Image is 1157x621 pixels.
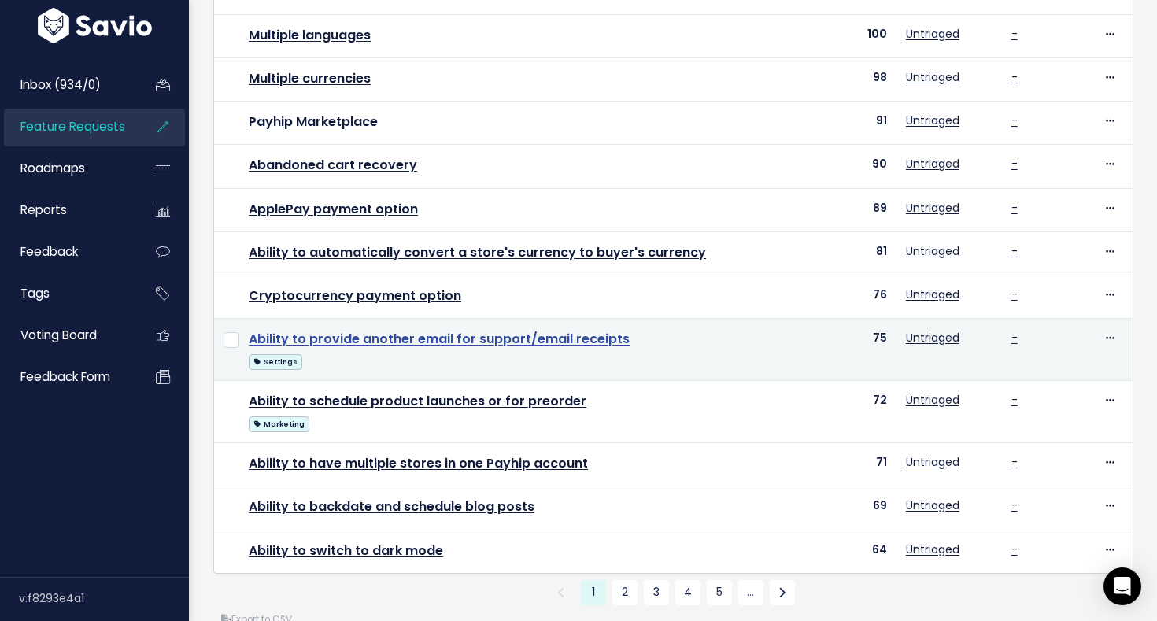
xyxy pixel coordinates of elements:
a: Untriaged [906,330,959,346]
a: Ability to provide another email for support/email receipts [249,330,630,348]
a: Untriaged [906,286,959,302]
span: Marketing [249,416,309,432]
a: Untriaged [906,454,959,470]
a: Untriaged [906,69,959,85]
td: 90 [797,145,896,188]
a: Voting Board [4,317,131,353]
a: - [1011,286,1018,302]
a: - [1011,26,1018,42]
span: Feedback [20,243,78,260]
td: 91 [797,102,896,145]
span: Tags [20,285,50,301]
a: Marketing [249,413,309,433]
a: Untriaged [906,26,959,42]
a: 4 [675,580,700,605]
div: v.f8293e4a1 [19,578,189,619]
a: 5 [707,580,732,605]
a: Abandoned cart recovery [249,156,417,174]
td: 81 [797,231,896,275]
a: Settings [249,351,302,371]
td: 72 [797,381,896,443]
td: 75 [797,319,896,381]
a: - [1011,392,1018,408]
a: Untriaged [906,497,959,513]
a: Ability to have multiple stores in one Payhip account [249,454,588,472]
a: Inbox (934/0) [4,67,131,103]
a: Ability to automatically convert a store's currency to buyer's currency [249,243,706,261]
td: 76 [797,275,896,318]
td: 71 [797,443,896,486]
td: 64 [797,530,896,573]
a: … [738,580,763,605]
a: Untriaged [906,156,959,172]
td: 69 [797,486,896,530]
td: 100 [797,14,896,57]
span: Roadmaps [20,160,85,176]
a: - [1011,156,1018,172]
a: - [1011,330,1018,346]
a: Reports [4,192,131,228]
td: 89 [797,188,896,231]
a: Payhip Marketplace [249,113,378,131]
a: - [1011,69,1018,85]
a: Untriaged [906,243,959,259]
span: Settings [249,354,302,370]
a: - [1011,243,1018,259]
a: Roadmaps [4,150,131,187]
td: 98 [797,58,896,102]
a: Multiple languages [249,26,371,44]
span: Inbox (934/0) [20,76,101,93]
a: Untriaged [906,113,959,128]
a: 3 [644,580,669,605]
a: - [1011,200,1018,216]
a: ApplePay payment option [249,200,418,218]
a: 2 [612,580,638,605]
span: 1 [581,580,606,605]
div: Open Intercom Messenger [1103,567,1141,605]
a: Ability to schedule product launches or for preorder [249,392,586,410]
a: Feature Requests [4,109,131,145]
a: Feedback form [4,359,131,395]
a: Ability to switch to dark mode [249,542,443,560]
span: Feedback form [20,368,110,385]
a: - [1011,497,1018,513]
a: Untriaged [906,542,959,557]
a: Multiple currencies [249,69,371,87]
a: - [1011,542,1018,557]
a: Cryptocurrency payment option [249,286,461,305]
a: Untriaged [906,200,959,216]
span: Voting Board [20,327,97,343]
a: - [1011,113,1018,128]
img: logo-white.9d6f32f41409.svg [34,8,156,43]
span: Feature Requests [20,118,125,135]
a: Feedback [4,234,131,270]
a: - [1011,454,1018,470]
span: Reports [20,201,67,218]
a: Tags [4,275,131,312]
a: Ability to backdate and schedule blog posts [249,497,534,516]
a: Untriaged [906,392,959,408]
